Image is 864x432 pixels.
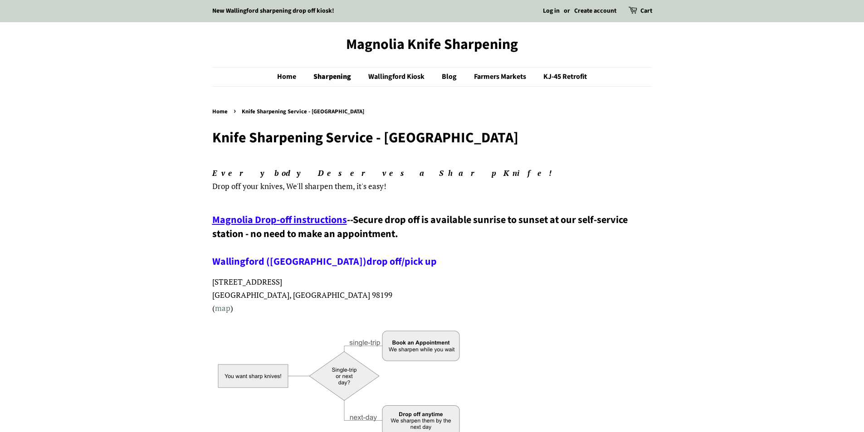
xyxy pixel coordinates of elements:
[307,68,360,86] a: Sharpening
[212,167,652,193] p: , We'll sharpen them, it's easy!
[212,36,652,53] a: Magnolia Knife Sharpening
[215,303,230,313] a: map
[242,107,366,116] span: Knife Sharpening Service - [GEOGRAPHIC_DATA]
[543,6,560,15] a: Log in
[361,68,434,86] a: Wallingford Kiosk
[564,6,570,17] li: or
[212,107,652,117] nav: breadcrumbs
[212,181,283,191] span: Drop off your knives
[212,6,334,15] a: New Wallingford sharpening drop off kiosk!
[212,107,230,116] a: Home
[212,213,347,227] a: Magnolia Drop-off instructions
[212,277,392,313] span: [STREET_ADDRESS] [GEOGRAPHIC_DATA], [GEOGRAPHIC_DATA] 98199 ( )
[212,168,560,178] em: Everybody Deserves a Sharp Knife!
[277,68,305,86] a: Home
[574,6,616,15] a: Create account
[435,68,466,86] a: Blog
[212,213,628,269] span: Secure drop off is available sunrise to sunset at our self-service station - no need to make an a...
[537,68,587,86] a: KJ-45 Retrofit
[234,105,238,116] span: ›
[212,129,652,146] h1: Knife Sharpening Service - [GEOGRAPHIC_DATA]
[640,6,652,17] a: Cart
[347,213,353,227] span: --
[366,254,437,269] a: drop off/pick up
[212,254,366,269] a: Wallingford ([GEOGRAPHIC_DATA])
[467,68,535,86] a: Farmers Markets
